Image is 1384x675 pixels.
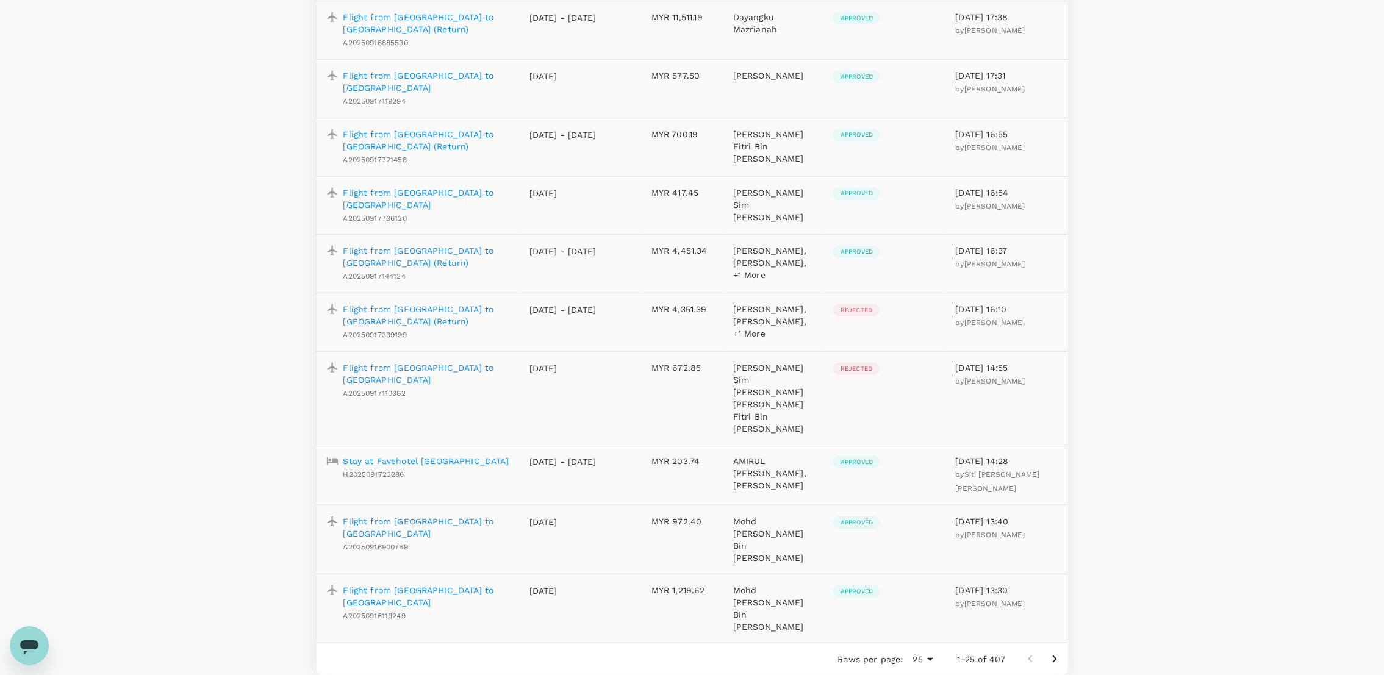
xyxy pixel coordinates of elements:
p: [DATE] 13:40 [955,515,1058,527]
span: [PERSON_NAME] [964,85,1025,93]
p: [DATE] 14:28 [955,455,1058,467]
span: H2025091723286 [343,470,404,479]
p: [DATE] 16:54 [955,187,1058,199]
a: Flight from [GEOGRAPHIC_DATA] to [GEOGRAPHIC_DATA] (Return) [343,245,510,269]
span: A20250917144124 [343,272,406,280]
span: A20250917339199 [343,330,407,339]
span: Approved [833,518,880,527]
p: [PERSON_NAME], [PERSON_NAME], +1 More [733,303,814,340]
span: [PERSON_NAME] [964,530,1025,539]
span: A20250917736120 [343,214,407,223]
span: A20250917721458 [343,155,407,164]
p: MYR 972.40 [651,515,714,527]
p: MYR 577.50 [651,70,714,82]
p: MYR 11,511.19 [651,11,714,23]
span: by [955,85,1025,93]
p: [DATE] - [DATE] [529,12,597,24]
p: [DATE] 13:30 [955,584,1058,596]
p: [DATE] 14:55 [955,362,1058,374]
span: A20250917119294 [343,97,406,105]
p: [PERSON_NAME] Fitri Bin [PERSON_NAME] [733,128,814,165]
p: Mohd [PERSON_NAME] Bin [PERSON_NAME] [733,584,814,633]
p: Mohd [PERSON_NAME] Bin [PERSON_NAME] [733,515,814,564]
p: [PERSON_NAME] Sim [PERSON_NAME] [733,187,814,223]
a: Flight from [GEOGRAPHIC_DATA] to [GEOGRAPHIC_DATA] [343,70,510,94]
p: MYR 4,451.34 [651,245,714,257]
span: Siti [PERSON_NAME] [PERSON_NAME] [955,470,1039,493]
p: [DATE] [529,70,597,82]
span: Approved [833,14,880,23]
a: Flight from [GEOGRAPHIC_DATA] to [GEOGRAPHIC_DATA] (Return) [343,11,510,35]
span: [PERSON_NAME] [964,26,1025,35]
span: by [955,470,1039,493]
p: MYR 417.45 [651,187,714,199]
p: [DATE] 16:37 [955,245,1058,257]
span: by [955,202,1025,210]
span: by [955,318,1025,327]
span: Approved [833,73,880,81]
a: Flight from [GEOGRAPHIC_DATA] to [GEOGRAPHIC_DATA] [343,515,510,540]
span: [PERSON_NAME] [964,318,1025,327]
span: Approved [833,587,880,596]
p: [PERSON_NAME], [PERSON_NAME], +1 More [733,245,814,281]
p: [DATE] [529,362,597,374]
a: Flight from [GEOGRAPHIC_DATA] to [GEOGRAPHIC_DATA] [343,362,510,386]
span: A20250916119249 [343,612,406,620]
p: [PERSON_NAME] [733,70,814,82]
p: [DATE] - [DATE] [529,129,597,141]
button: Go to next page [1042,647,1067,671]
p: [DATE] [529,187,597,199]
div: 25 [908,651,938,668]
p: MYR 672.85 [651,362,714,374]
a: Stay at Favehotel [GEOGRAPHIC_DATA] [343,455,509,467]
iframe: Button to launch messaging window [10,626,49,665]
p: [DATE] 16:55 [955,128,1058,140]
p: MYR 700.19 [651,128,714,140]
span: [PERSON_NAME] [964,202,1025,210]
p: [DATE] - [DATE] [529,245,597,257]
span: Approved [833,189,880,198]
p: [PERSON_NAME] Sim [PERSON_NAME] [PERSON_NAME] Fitri Bin [PERSON_NAME] [733,362,814,435]
p: [DATE] - [DATE] [529,304,597,316]
p: [DATE] [529,516,597,528]
span: A20250916900769 [343,543,408,551]
span: Approved [833,130,880,139]
span: by [955,377,1025,385]
span: Rejected [833,306,880,315]
p: Rows per page: [837,653,903,665]
p: [DATE] 17:38 [955,11,1058,23]
p: MYR 203.74 [651,455,714,467]
span: A20250917110362 [343,389,406,398]
span: Rejected [833,365,880,373]
a: Flight from [GEOGRAPHIC_DATA] to [GEOGRAPHIC_DATA] [343,584,510,609]
a: Flight from [GEOGRAPHIC_DATA] to [GEOGRAPHIC_DATA] [343,187,510,211]
p: 1–25 of 407 [957,653,1006,665]
span: A20250918885530 [343,38,408,47]
span: by [955,143,1025,152]
p: [DATE] - [DATE] [529,455,597,468]
span: Approved [833,458,880,466]
span: [PERSON_NAME] [964,260,1025,268]
p: MYR 4,351.39 [651,303,714,315]
a: Flight from [GEOGRAPHIC_DATA] to [GEOGRAPHIC_DATA] (Return) [343,128,510,152]
span: Approved [833,248,880,256]
p: Dayangku Mazrianah [733,11,814,35]
p: MYR 1,219.62 [651,584,714,596]
a: Flight from [GEOGRAPHIC_DATA] to [GEOGRAPHIC_DATA] (Return) [343,303,510,327]
span: by [955,599,1025,608]
span: by [955,260,1025,268]
p: [DATE] 16:10 [955,303,1058,315]
span: [PERSON_NAME] [964,599,1025,608]
span: by [955,26,1025,35]
span: [PERSON_NAME] [964,377,1025,385]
